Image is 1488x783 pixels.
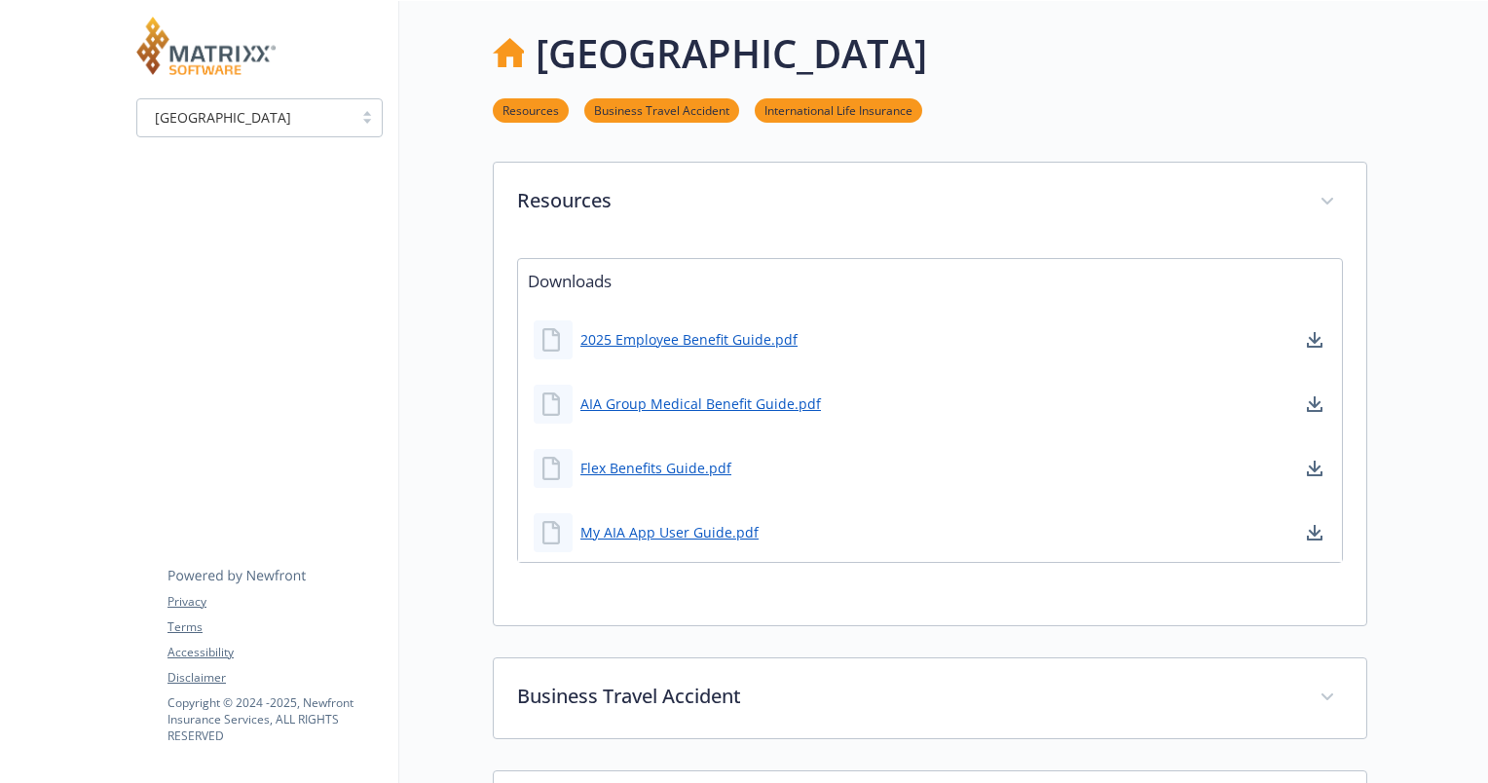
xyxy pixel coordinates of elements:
div: Resources [494,163,1366,242]
p: Downloads [518,259,1342,304]
a: download document [1303,457,1326,480]
h1: [GEOGRAPHIC_DATA] [536,24,927,83]
a: Accessibility [167,644,382,661]
a: download document [1303,392,1326,416]
a: Privacy [167,593,382,611]
a: Terms [167,618,382,636]
a: Business Travel Accident [584,100,739,119]
a: My AIA App User Guide.pdf [580,522,759,542]
a: download document [1303,328,1326,352]
div: Resources [494,242,1366,624]
p: Business Travel Accident [517,682,1296,711]
p: Copyright © 2024 - 2025 , Newfront Insurance Services, ALL RIGHTS RESERVED [167,694,382,744]
a: Disclaimer [167,669,382,687]
p: Resources [517,186,1296,215]
a: International Life Insurance [755,100,922,119]
a: Resources [493,100,569,119]
a: Flex Benefits Guide.pdf [580,458,731,478]
span: [GEOGRAPHIC_DATA] [155,107,291,128]
div: Business Travel Accident [494,658,1366,738]
a: 2025 Employee Benefit Guide.pdf [580,329,798,350]
a: AIA Group Medical Benefit Guide.pdf [580,393,821,414]
span: [GEOGRAPHIC_DATA] [147,107,343,128]
a: download document [1303,521,1326,544]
